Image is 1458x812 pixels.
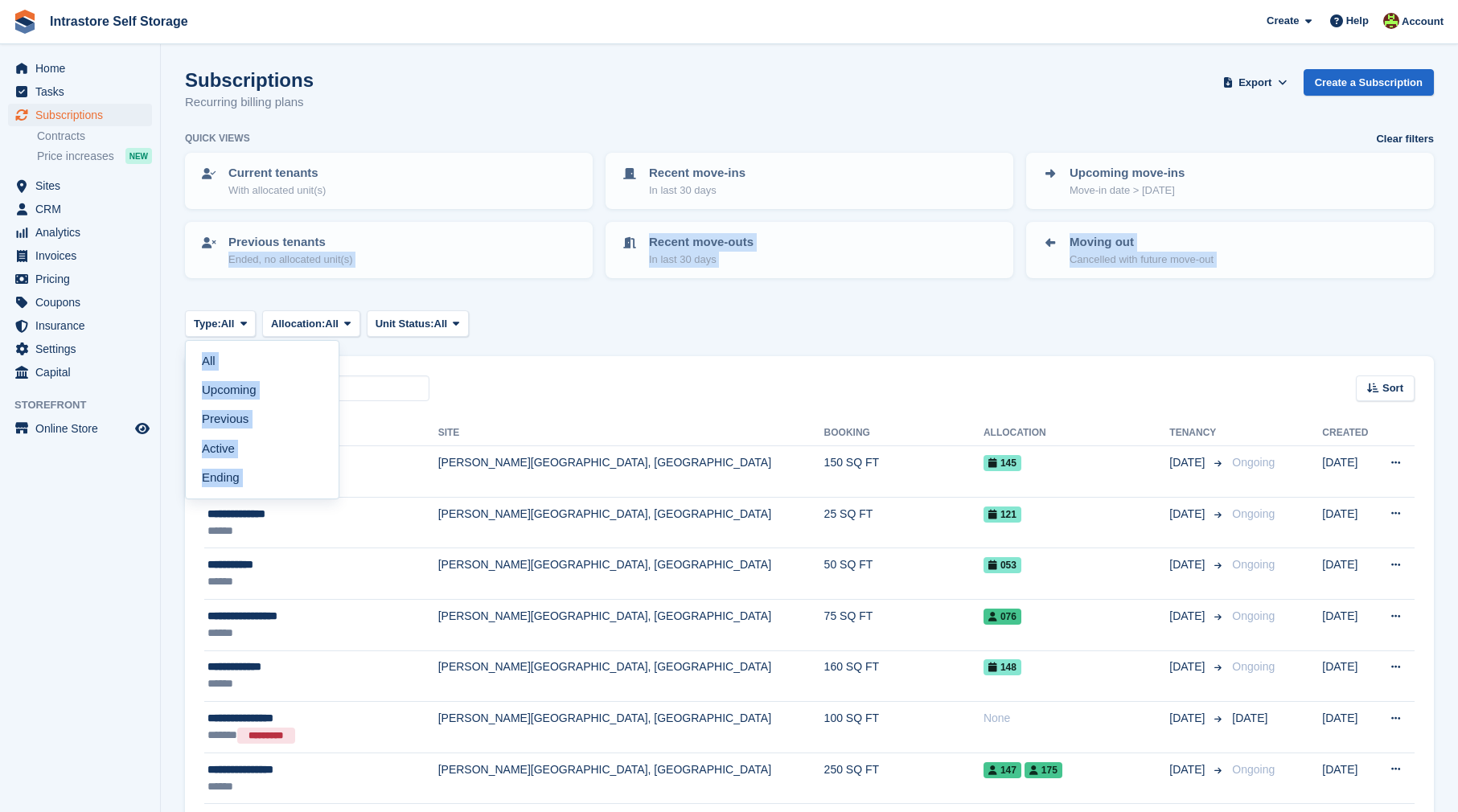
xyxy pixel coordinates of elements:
p: Recent move-ins [649,164,745,182]
a: menu [8,314,152,337]
span: [DATE] [1232,712,1267,724]
th: Booking [824,420,984,446]
a: menu [8,104,152,126]
img: stora-icon-8386f47178a22dfd0bd8f6a31ec36ba5ce8667c1dd55bd0f319d3a0aa187defe.svg [13,10,37,34]
span: Unit Status: [376,316,434,332]
td: [DATE] [1322,650,1375,702]
td: [DATE] [1322,548,1375,600]
div: NEW [125,148,152,164]
td: [DATE] [1322,702,1375,753]
span: [DATE] [1169,506,1208,523]
a: menu [8,198,152,220]
a: menu [8,57,152,80]
a: menu [8,221,152,244]
span: Account [1402,14,1444,30]
span: All [434,316,448,332]
a: menu [8,174,152,197]
td: 100 SQ FT [824,702,984,753]
a: Previous [192,405,332,434]
span: All [325,316,339,332]
a: Clear filters [1376,131,1434,147]
td: 250 SQ FT [824,753,984,804]
span: [DATE] [1169,608,1208,625]
span: Ongoing [1232,763,1275,776]
a: Active [192,434,332,463]
p: With allocated unit(s) [228,182,326,199]
a: Previous tenants Ended, no allocated unit(s) [187,224,591,277]
span: Storefront [14,397,160,413]
a: menu [8,244,152,267]
a: Upcoming [192,376,332,405]
span: Ongoing [1232,609,1275,622]
span: Price increases [37,149,114,164]
span: Settings [35,338,132,360]
span: 076 [984,609,1021,625]
p: Previous tenants [228,233,353,252]
td: [PERSON_NAME][GEOGRAPHIC_DATA], [GEOGRAPHIC_DATA] [438,702,824,753]
span: Invoices [35,244,132,267]
a: Preview store [133,419,152,438]
p: Upcoming move-ins [1070,164,1185,182]
a: menu [8,417,152,440]
span: 145 [984,455,1021,471]
th: Allocation [984,420,1169,446]
td: 150 SQ FT [824,446,984,498]
a: Price increases NEW [37,147,152,165]
span: All [221,316,235,332]
span: Capital [35,361,132,383]
span: Subscriptions [35,104,132,126]
td: [PERSON_NAME][GEOGRAPHIC_DATA], [GEOGRAPHIC_DATA] [438,446,824,498]
img: Emily Clark [1383,13,1399,29]
span: [DATE] [1169,658,1208,675]
p: Move-in date > [DATE] [1070,182,1185,199]
span: Allocation: [271,316,325,332]
span: Ongoing [1232,558,1275,571]
span: [DATE] [1169,556,1208,573]
a: menu [8,291,152,314]
button: Allocation: All [262,310,360,337]
a: Current tenants With allocated unit(s) [187,154,591,207]
span: 121 [984,506,1021,523]
span: Tasks [35,80,132,103]
span: Insurance [35,314,132,337]
span: Type: [194,316,221,332]
button: Type: All [185,310,256,337]
span: Ongoing [1232,456,1275,469]
a: menu [8,268,152,290]
th: Tenancy [1169,420,1226,446]
span: Pricing [35,268,132,290]
a: Create a Subscription [1304,69,1434,96]
div: None [984,710,1169,727]
span: Ongoing [1232,507,1275,520]
td: [PERSON_NAME][GEOGRAPHIC_DATA], [GEOGRAPHIC_DATA] [438,650,824,702]
p: In last 30 days [649,182,745,199]
span: 053 [984,557,1021,573]
td: 160 SQ FT [824,650,984,702]
td: 50 SQ FT [824,548,984,600]
p: In last 30 days [649,252,754,268]
td: 75 SQ FT [824,599,984,650]
a: menu [8,80,152,103]
span: 175 [1025,762,1062,778]
span: 147 [984,762,1021,778]
span: Analytics [35,221,132,244]
td: [DATE] [1322,497,1375,548]
p: Cancelled with future move-out [1070,252,1214,268]
td: [DATE] [1322,599,1375,650]
span: Online Store [35,417,132,440]
a: menu [8,338,152,360]
span: 148 [984,659,1021,675]
a: Moving out Cancelled with future move-out [1028,224,1432,277]
span: Create [1267,13,1299,29]
p: Current tenants [228,164,326,182]
button: Unit Status: All [367,310,469,337]
span: Ongoing [1232,660,1275,673]
a: Intrastore Self Storage [43,8,195,35]
th: Site [438,420,824,446]
span: [DATE] [1169,454,1208,471]
a: Recent move-outs In last 30 days [607,224,1012,277]
a: Contracts [37,129,152,144]
span: Home [35,57,132,80]
span: Coupons [35,291,132,314]
th: Created [1322,420,1375,446]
